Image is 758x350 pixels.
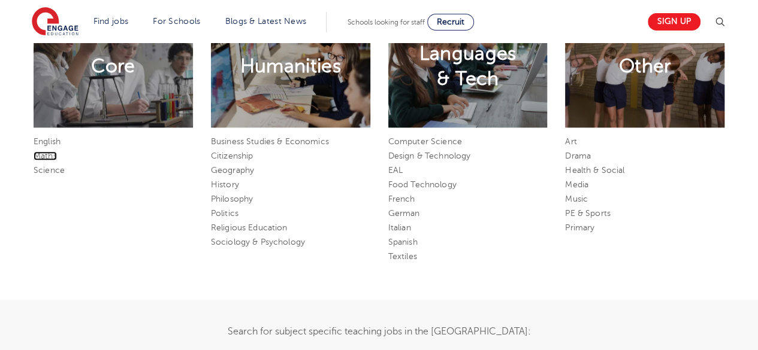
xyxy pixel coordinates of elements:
a: Recruit [427,14,474,31]
a: English [34,137,61,146]
a: German [388,209,420,218]
img: Engage Education [32,7,78,37]
a: Primary [565,223,594,232]
a: Religious Education [211,223,288,232]
a: Sign up [648,13,700,31]
h2: Other [619,54,671,79]
a: Design & Technology [388,151,471,160]
a: For Schools [153,17,200,26]
a: Media [565,180,588,189]
a: French [388,194,415,203]
a: Food Technology [388,180,457,189]
a: Politics [211,209,238,218]
h2: Humanities [240,54,341,79]
a: Drama [565,151,591,160]
p: Search for subject specific teaching jobs in the [GEOGRAPHIC_DATA]: [34,324,724,339]
a: Textiles [388,252,417,261]
a: Music [565,194,588,203]
span: Schools looking for staff [348,18,425,26]
a: PE & Sports [565,209,611,218]
a: Blogs & Latest News [225,17,307,26]
a: Art [565,137,576,146]
a: Health & Social [565,166,624,175]
a: Find jobs [93,17,129,26]
h2: Core [91,54,135,79]
h2: Languages & Tech [419,41,516,92]
a: Italian [388,223,411,232]
a: Maths [34,151,57,160]
a: Business Studies & Economics [211,137,329,146]
a: Philosophy [211,194,253,203]
span: Recruit [437,17,464,26]
a: Spanish [388,238,418,246]
a: Citizenship [211,151,253,160]
a: Science [34,166,65,175]
a: EAL [388,166,403,175]
a: Sociology & Psychology [211,238,305,246]
a: History [211,180,239,189]
a: Geography [211,166,254,175]
a: Computer Science [388,137,462,146]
